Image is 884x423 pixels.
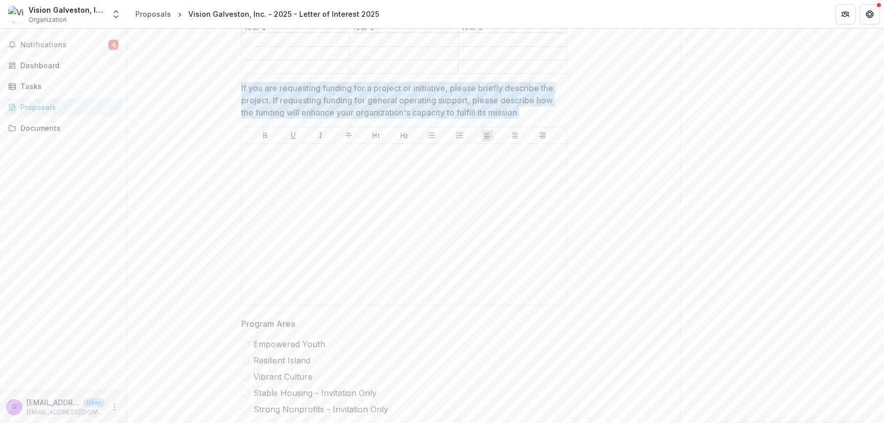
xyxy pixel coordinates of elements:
span: Stable Housing - Invitation Only [253,387,377,399]
p: [EMAIL_ADDRESS][DOMAIN_NAME] [26,397,79,408]
button: Align Center [509,129,521,142]
button: Get Help [860,4,880,24]
p: User [83,398,104,407]
a: Proposals [131,7,175,21]
a: Tasks [4,78,123,95]
button: Italicize [315,129,327,142]
p: Program Area [241,318,295,330]
span: Organization [28,15,67,24]
img: Vision Galveston, Inc. [8,6,24,22]
div: Dashboard [20,60,115,71]
button: Strike [343,129,355,142]
span: Empowered Youth [253,338,325,350]
div: Proposals [135,9,171,19]
a: Documents [4,120,123,136]
span: Notifications [20,41,108,49]
span: 4 [108,40,119,50]
button: Bullet List [425,129,438,142]
div: Tasks [20,81,115,92]
button: Bold [259,129,271,142]
a: Dashboard [4,57,123,74]
button: Align Right [536,129,549,142]
p: If you are requesting funding for a project or initiative, please briefly describe the project. I... [241,82,561,119]
span: Strong Nonprofits - Invitation Only [253,403,388,415]
button: Heading 1 [370,129,382,142]
button: Notifications4 [4,37,123,53]
div: Documents [20,123,115,133]
button: Align Left [481,129,493,142]
button: Underline [287,129,299,142]
div: Proposals [20,102,115,112]
a: Proposals [4,99,123,116]
div: Vision Galveston, Inc. - 2025 - Letter of Interest 2025 [188,9,379,19]
button: Ordered List [453,129,466,142]
span: Resilient Island [253,354,310,366]
div: grants@visiongalveston.com [12,404,17,410]
button: Open entity switcher [109,4,123,24]
button: Partners [835,4,856,24]
p: [EMAIL_ADDRESS][DOMAIN_NAME] [26,408,104,417]
span: Vibrant Culture [253,371,312,383]
button: Heading 2 [398,129,410,142]
button: More [108,401,121,413]
nav: breadcrumb [131,7,383,21]
div: Vision Galveston, Inc. [28,5,105,15]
